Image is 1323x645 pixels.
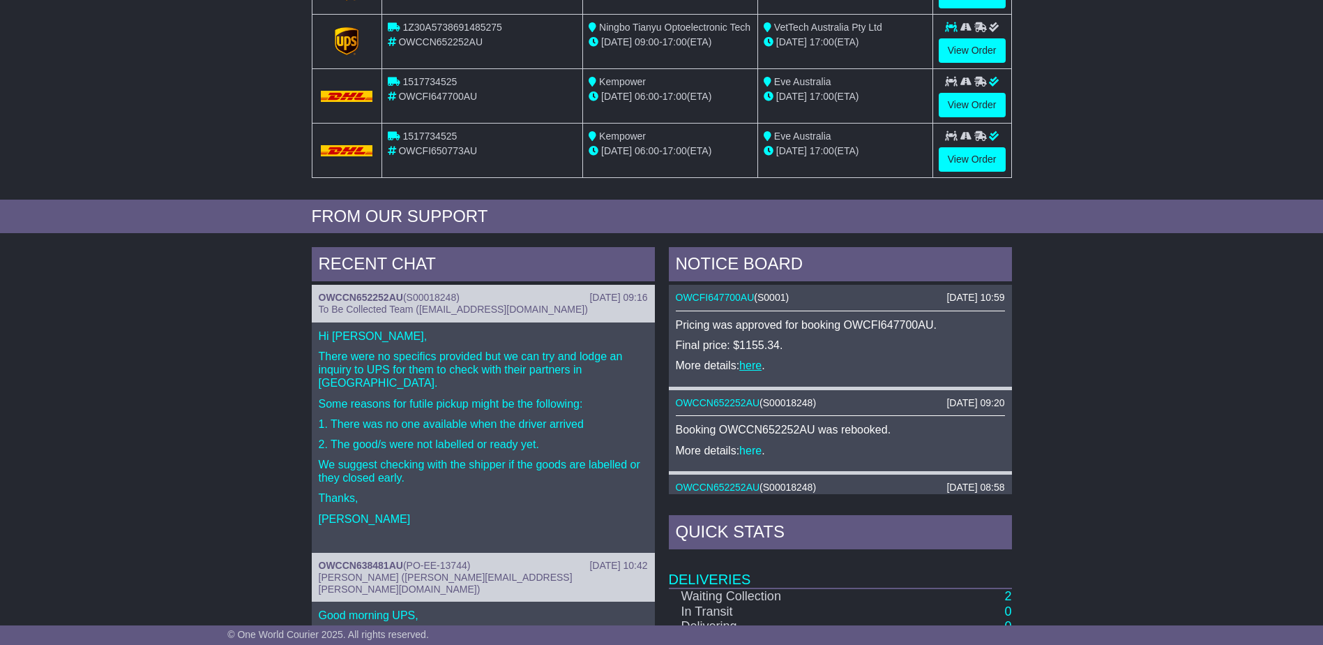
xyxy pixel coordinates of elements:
span: VetTech Australia Pty Ltd [774,22,882,33]
div: RECENT CHAT [312,247,655,285]
a: OWCCN652252AU [676,397,760,408]
span: [DATE] [601,145,632,156]
img: GetCarrierServiceLogo [335,27,358,55]
td: Deliveries [669,553,1012,588]
div: [DATE] 09:20 [946,397,1004,409]
span: 17:00 [810,91,834,102]
span: 06:00 [635,91,659,102]
div: (ETA) [764,89,927,104]
span: S0001 [757,292,785,303]
div: ( ) [319,292,648,304]
span: OWCFI647700AU [398,91,477,102]
span: To Be Collected Team ([EMAIL_ADDRESS][DOMAIN_NAME]) [676,494,945,505]
a: 0 [1004,619,1011,633]
span: © One World Courier 2025. All rights reserved. [227,629,429,640]
span: Kempower [599,76,646,87]
div: [DATE] 10:59 [946,292,1004,304]
img: DHL.png [321,91,373,102]
td: Waiting Collection [669,588,870,605]
span: Ningbo Tianyu Optoelectronic Tech [599,22,750,33]
p: [PERSON_NAME] [319,512,648,526]
div: [DATE] 10:42 [589,560,647,572]
span: 1517734525 [402,131,457,142]
p: 2. The good/s were not labelled or ready yet. [319,438,648,451]
span: OWCCN652252AU [398,36,483,47]
span: 17:00 [663,36,687,47]
a: 2 [1004,589,1011,603]
div: ( ) [676,292,1005,304]
div: NOTICE BOARD [669,247,1012,285]
span: S00018248 [763,397,813,408]
div: ( ) [676,397,1005,409]
span: 17:00 [810,145,834,156]
p: Thanks, [319,491,648,505]
div: (ETA) [764,35,927,50]
div: [DATE] 09:16 [589,292,647,304]
span: Eve Australia [774,131,831,142]
div: FROM OUR SUPPORT [312,207,1012,227]
a: OWCFI647700AU [676,292,755,303]
p: Booking OWCCN652252AU was rebooked. [676,423,1005,436]
span: Eve Australia [774,76,831,87]
td: In Transit [669,605,870,620]
span: S00018248 [407,292,457,303]
span: [PERSON_NAME] ([PERSON_NAME][EMAIL_ADDRESS][PERSON_NAME][DOMAIN_NAME]) [319,572,573,595]
div: ( ) [676,482,1005,494]
div: [DATE] 08:58 [946,482,1004,494]
p: We suggest checking with the shipper if the goods are labelled or they closed early. [319,458,648,484]
div: - (ETA) [589,89,752,104]
span: S00018248 [763,482,813,493]
a: OWCCN652252AU [676,482,760,493]
p: 1. There was no one available when the driver arrived [319,417,648,431]
p: Good morning UPS, [319,609,648,622]
p: There were no specifics provided but we can try and lodge an inquiry to UPS for them to check wit... [319,350,648,390]
p: More details: . [676,444,1005,457]
span: 17:00 [663,145,687,156]
a: View Order [939,93,1006,117]
a: View Order [939,38,1006,63]
a: here [739,359,762,371]
span: [DATE] [776,145,807,156]
div: ( ) [319,560,648,572]
span: OWCFI650773AU [398,145,477,156]
div: - (ETA) [589,35,752,50]
img: DHL.png [321,145,373,156]
span: PO-EE-13744 [407,560,467,571]
a: OWCCN652252AU [319,292,403,303]
span: 09:00 [635,36,659,47]
td: Delivering [669,619,870,635]
p: Hi [PERSON_NAME], [319,329,648,343]
p: Final price: $1155.34. [676,339,1005,352]
span: To Be Collected Team ([EMAIL_ADDRESS][DOMAIN_NAME]) [319,304,588,315]
span: 17:00 [663,91,687,102]
div: (ETA) [764,144,927,158]
p: Pricing was approved for booking OWCFI647700AU. [676,318,1005,332]
span: 1517734525 [402,76,457,87]
span: [DATE] [601,91,632,102]
div: - (ETA) [589,144,752,158]
a: 0 [1004,605,1011,618]
a: OWCCN638481AU [319,560,403,571]
p: More details: . [676,359,1005,372]
span: 1Z30A5738691485275 [402,22,501,33]
span: 06:00 [635,145,659,156]
span: [DATE] [601,36,632,47]
span: 17:00 [810,36,834,47]
p: Some reasons for futile pickup might be the following: [319,397,648,410]
span: [DATE] [776,36,807,47]
span: [DATE] [776,91,807,102]
div: Quick Stats [669,515,1012,553]
a: here [739,445,762,457]
span: Kempower [599,131,646,142]
a: View Order [939,147,1006,172]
